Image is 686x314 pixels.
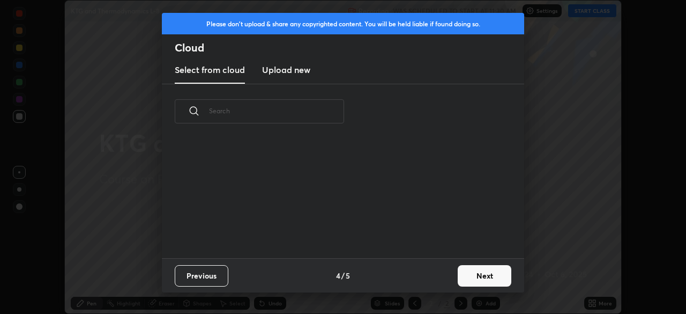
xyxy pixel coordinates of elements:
h4: 4 [336,270,340,281]
h4: 5 [346,270,350,281]
div: Please don't upload & share any copyrighted content. You will be held liable if found doing so. [162,13,524,34]
h2: Cloud [175,41,524,55]
h3: Select from cloud [175,63,245,76]
h3: Upload new [262,63,310,76]
input: Search [209,88,344,134]
h4: / [341,270,345,281]
button: Previous [175,265,228,287]
button: Next [458,265,511,287]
